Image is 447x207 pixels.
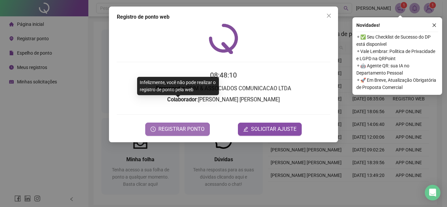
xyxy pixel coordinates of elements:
span: close [326,13,331,18]
span: ⚬ ✅ Seu Checklist de Sucesso do DP está disponível [356,33,438,48]
span: edit [243,127,248,132]
button: REGISTRAR PONTO [145,123,210,136]
button: Close [324,10,334,21]
span: REGISTRAR PONTO [158,125,205,133]
h3: : [PERSON_NAME] [PERSON_NAME] [117,95,330,104]
span: ⚬ Vale Lembrar: Política de Privacidade e LGPD na QRPoint [356,48,438,62]
time: 08:48:10 [210,71,237,79]
span: ⚬ 🚀 Em Breve, Atualização Obrigatória de Proposta Comercial [356,77,438,91]
div: Registro de ponto web [117,13,330,21]
span: ⚬ 🤖 Agente QR: sua IA no Departamento Pessoal [356,62,438,77]
button: editSOLICITAR AJUSTE [238,123,302,136]
span: SOLICITAR AJUSTE [251,125,296,133]
span: Novidades ! [356,22,380,29]
span: close [432,23,437,27]
strong: Colaborador [167,96,197,103]
div: Infelizmente, você não pode realizar o registro de ponto pela web [137,77,219,95]
img: QRPoint [209,24,238,54]
h3: : PAIM & ASSOCIADOS COMUNICACAO LTDA [117,84,330,93]
div: Open Intercom Messenger [425,185,440,200]
span: clock-circle [151,127,156,132]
